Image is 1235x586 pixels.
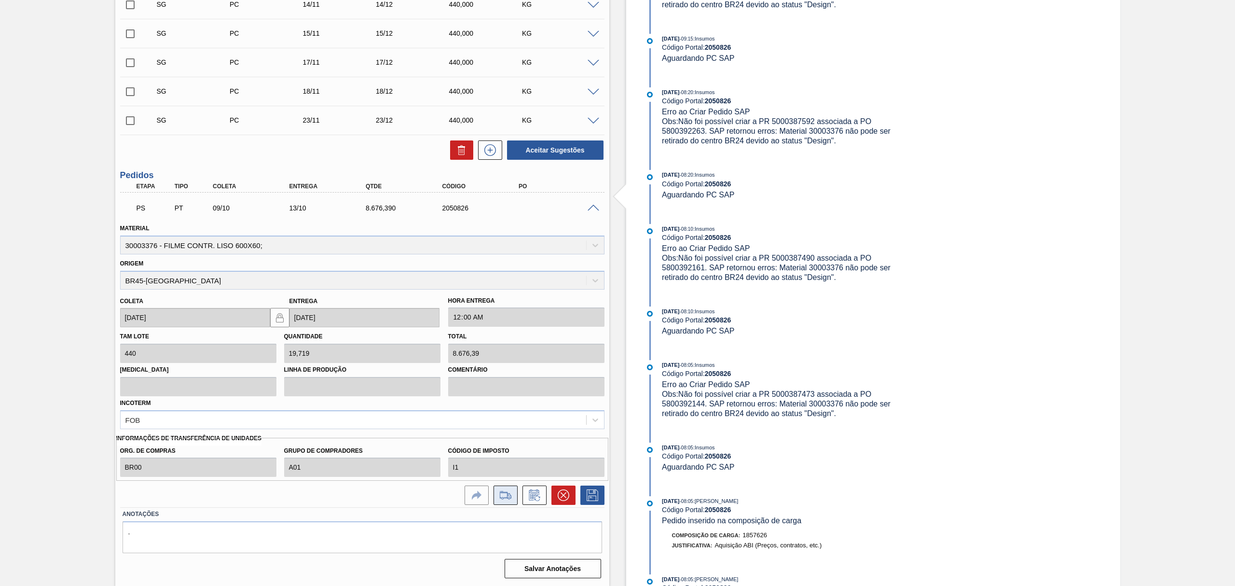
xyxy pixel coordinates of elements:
div: Código Portal: [662,234,891,241]
img: atual [647,228,653,234]
div: Ir para a Origem [460,486,489,505]
label: Grupo de Compradores [284,444,440,458]
div: 23/12/2025 [373,116,457,124]
div: Código Portal: [662,370,891,377]
label: Hora Entrega [448,294,604,308]
span: Aguardando PC SAP [662,327,734,335]
div: Código Portal: [662,506,891,514]
label: Comentário [448,363,604,377]
span: : [PERSON_NAME] [693,498,739,504]
span: [DATE] [662,362,679,368]
strong: 2050826 [705,234,731,241]
div: Pedido de Compra [227,116,311,124]
span: Erro ao Criar Pedido SAP [662,108,750,116]
span: - 08:10 [680,226,693,232]
div: Excluir Sugestões [445,140,473,160]
input: dd/mm/yyyy [289,308,439,327]
label: Origem [120,260,144,267]
div: 440,000 [446,58,530,66]
div: 17/11/2025 [300,58,384,66]
label: Coleta [120,298,143,305]
span: [DATE] [662,36,679,42]
span: - 08:05 [680,577,693,582]
span: Obs: Não foi possível criar a PR 5000387473 associada a PO 5800392144. SAP retornou erros: Materi... [662,390,892,418]
span: Composição de Carga : [672,532,741,538]
label: Informações de Transferência de Unidades [116,432,262,446]
div: Código Portal: [662,97,891,105]
div: Cancelar pedido [547,486,576,505]
span: : Insumos [693,226,715,232]
img: locked [274,312,286,323]
div: Sugestão Criada [154,116,238,124]
div: Nova sugestão [473,140,502,160]
button: Aceitar Sugestões [507,140,604,160]
label: [MEDICAL_DATA] [120,363,276,377]
div: Etapa [134,183,176,190]
label: Código de Imposto [448,444,604,458]
div: KG [520,116,603,124]
div: 17/12/2025 [373,58,457,66]
div: Coleta [210,183,298,190]
div: 18/12/2025 [373,87,457,95]
div: Tipo [172,183,214,190]
div: 440,000 [446,87,530,95]
strong: 2050826 [705,97,731,105]
strong: 2050826 [705,180,731,188]
div: Pedido de Compra [227,29,311,37]
div: 8.676,390 [363,204,451,212]
span: [DATE] [662,498,679,504]
span: [DATE] [662,172,679,178]
div: Código Portal: [662,43,891,51]
img: atual [647,579,653,585]
span: Erro ao Criar Pedido SAP [662,380,750,389]
span: [DATE] [662,576,679,582]
div: KG [520,87,603,95]
div: 18/11/2025 [300,87,384,95]
span: Pedido inserido na composição de carga [662,516,801,525]
img: atual [647,447,653,453]
span: - 08:10 [680,309,693,314]
span: Aguardando PC SAP [662,463,734,471]
div: Salvar Pedido [576,486,604,505]
div: KG [520,29,603,37]
strong: 2050826 [705,43,731,51]
div: 440,000 [446,116,530,124]
strong: 2050826 [705,506,731,514]
div: Sugestão Criada [154,87,238,95]
input: dd/mm/yyyy [120,308,270,327]
div: 14/12/2025 [373,0,457,8]
span: : [PERSON_NAME] [693,576,739,582]
label: Anotações [123,507,602,521]
div: 13/10/2025 [287,204,374,212]
span: Aguardando PC SAP [662,191,734,199]
span: - 08:20 [680,172,693,178]
span: : Insumos [693,362,715,368]
img: atual [647,364,653,370]
div: KG [520,58,603,66]
div: 15/12/2025 [373,29,457,37]
div: Pedido de Compra [227,58,311,66]
span: Erro ao Criar Pedido SAP [662,244,750,252]
div: Código [439,183,527,190]
div: Código Portal: [662,180,891,188]
div: 440,000 [446,0,530,8]
img: atual [647,501,653,506]
div: Informar alteração no pedido [518,486,547,505]
img: atual [647,311,653,317]
span: Obs: Não foi possível criar a PR 5000387490 associada a PO 5800392161. SAP retornou erros: Materi... [662,254,892,281]
img: atual [647,38,653,44]
label: Quantidade [284,333,323,340]
span: : Insumos [693,89,715,95]
span: : Insumos [693,445,715,450]
img: atual [647,174,653,180]
span: [DATE] [662,308,679,314]
div: 2050826 [439,204,527,212]
div: Aguardando PC SAP [134,197,176,219]
strong: 2050826 [705,452,731,460]
div: Pedido de Transferência [172,204,214,212]
div: Código Portal: [662,316,891,324]
div: Sugestão Criada [154,58,238,66]
span: [DATE] [662,445,679,450]
span: Obs: Não foi possível criar a PR 5000387592 associada a PO 5800392263. SAP retornou erros: Materi... [662,117,892,145]
strong: 2050826 [705,316,731,324]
